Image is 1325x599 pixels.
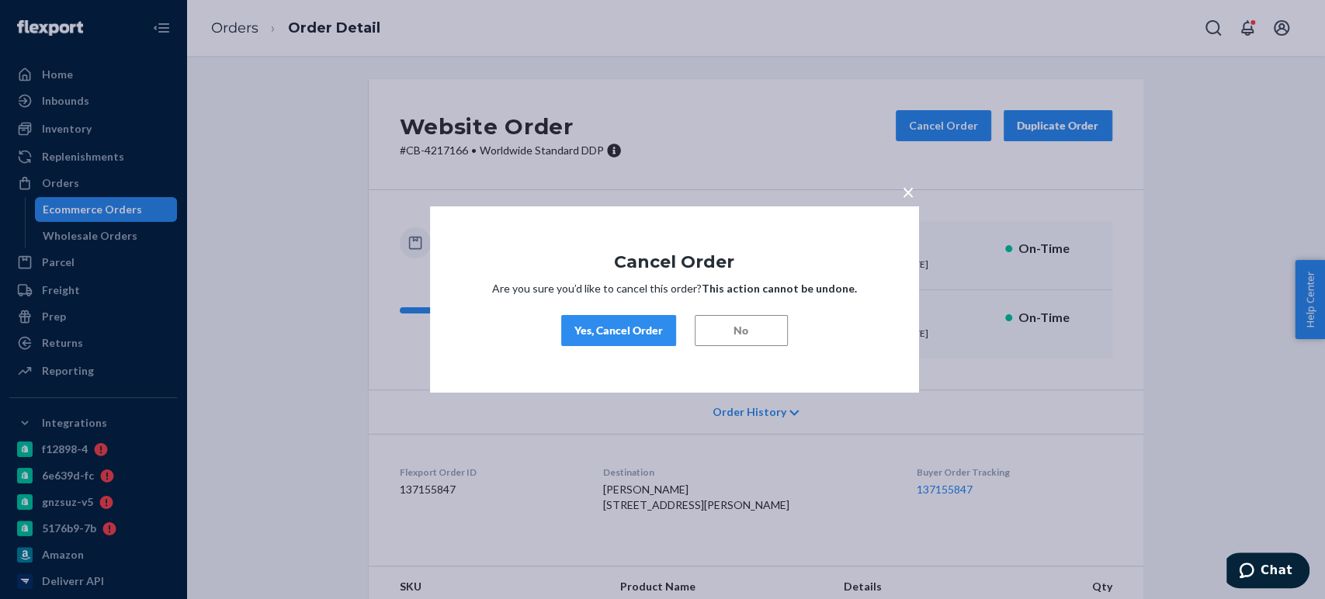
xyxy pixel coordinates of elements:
div: Yes, Cancel Order [574,323,663,338]
button: No [695,315,788,346]
strong: This action cannot be undone. [702,282,857,295]
span: × [902,178,914,205]
button: Yes, Cancel Order [561,315,676,346]
iframe: Opens a widget where you can chat to one of our agents [1226,552,1309,591]
p: Are you sure you’d like to cancel this order? [477,281,872,296]
h1: Cancel Order [477,253,872,272]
